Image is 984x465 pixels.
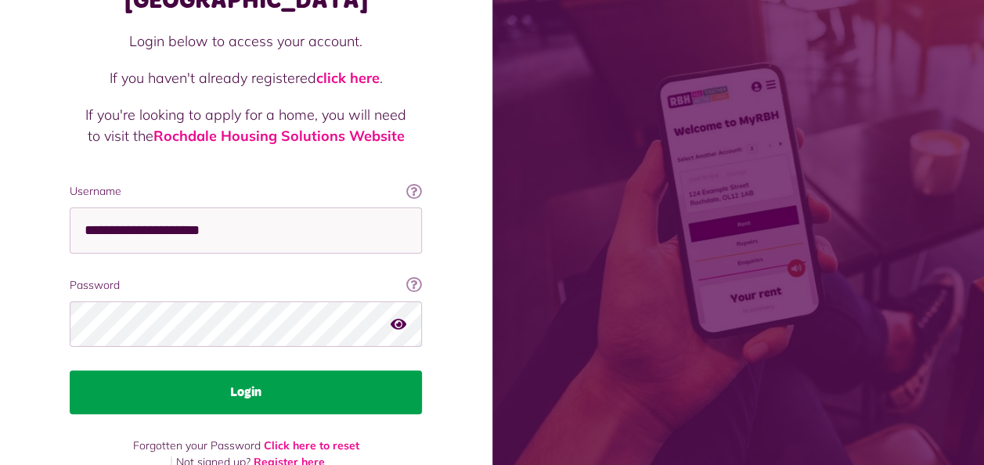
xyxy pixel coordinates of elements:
label: Username [70,183,422,200]
a: Rochdale Housing Solutions Website [153,127,405,145]
p: If you haven't already registered . [85,67,406,88]
span: Forgotten your Password [133,438,261,452]
p: If you're looking to apply for a home, you will need to visit the [85,104,406,146]
a: Click here to reset [264,438,359,452]
button: Login [70,370,422,414]
a: click here [316,69,380,87]
label: Password [70,277,422,294]
p: Login below to access your account. [85,31,406,52]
